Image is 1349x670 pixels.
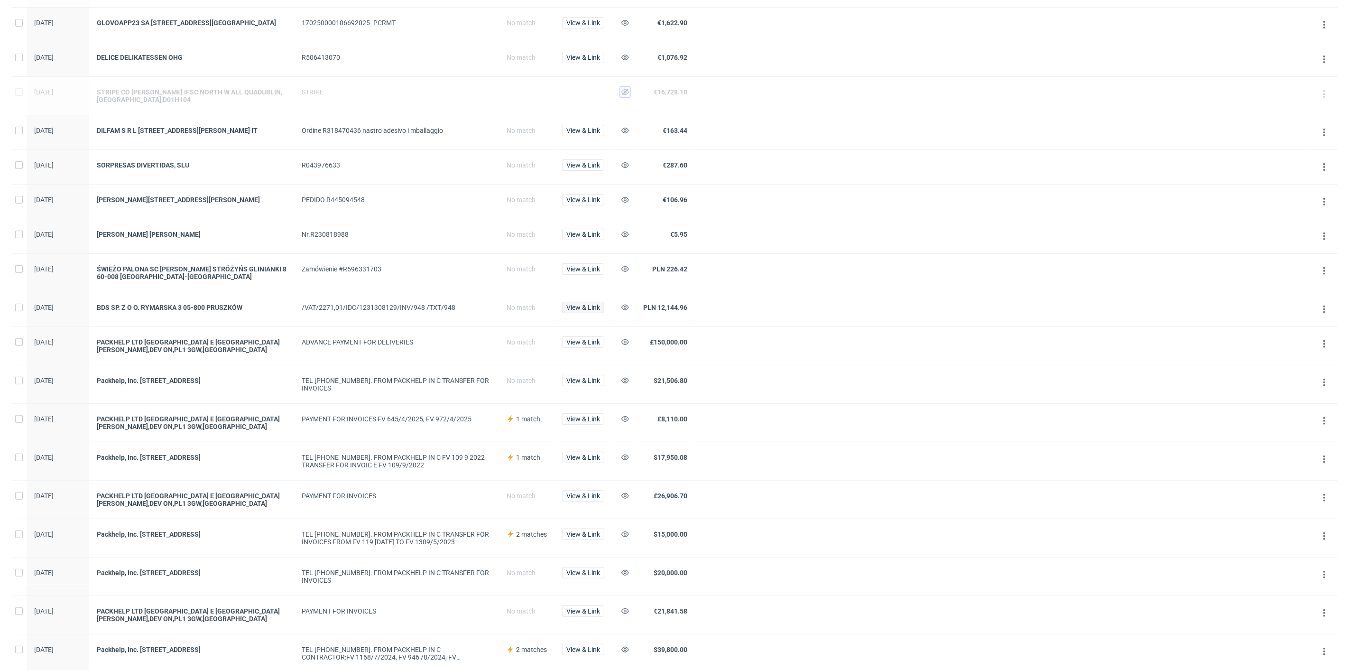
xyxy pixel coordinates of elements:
[302,196,491,204] div: PEDIDO R445094548
[562,159,604,171] button: View & Link
[34,54,54,61] span: [DATE]
[670,231,687,238] span: €5.95
[562,52,604,63] button: View & Link
[562,54,604,61] a: View & Link
[34,454,54,461] span: [DATE]
[657,415,687,423] span: £8,110.00
[562,567,604,578] button: View & Link
[562,452,604,463] button: View & Link
[507,569,536,577] span: No match
[562,229,604,240] button: View & Link
[566,646,600,653] span: View & Link
[562,19,604,27] a: View & Link
[507,231,536,238] span: No match
[34,338,54,346] span: [DATE]
[302,646,491,661] div: TEL [PHONE_NUMBER]. FROM PACKHELP IN C CONTRACTOR:FV 1168/7/2024, FV 946 /8/2024, FV 947/8/2024
[566,54,600,61] span: View & Link
[562,413,604,425] button: View & Link
[34,569,54,577] span: [DATE]
[562,231,604,238] a: View & Link
[34,415,54,423] span: [DATE]
[97,231,286,238] a: [PERSON_NAME] [PERSON_NAME]
[302,265,491,273] div: Zamówienie #R696331703
[34,607,54,615] span: [DATE]
[302,19,491,27] div: 170250000106692025 -PCRMT
[562,644,604,655] button: View & Link
[97,88,286,103] a: STRIPE CO [PERSON_NAME] IFSC NORTH W ALL QUADUBLIN,[GEOGRAPHIC_DATA],D01H104
[566,127,600,134] span: View & Link
[654,530,687,538] span: $15,000.00
[562,161,604,169] a: View & Link
[97,265,286,280] a: ŚWIEŻO PALONA SC [PERSON_NAME] STRÓŻYŃS GLINIANKI 8 60-008 [GEOGRAPHIC_DATA]-[GEOGRAPHIC_DATA]
[34,265,54,273] span: [DATE]
[302,231,491,238] div: Nr.R230818988
[654,454,687,461] span: $17,950.08
[566,569,600,576] span: View & Link
[562,530,604,538] a: View & Link
[516,530,547,538] span: 2 matches
[562,490,604,502] button: View & Link
[97,19,286,27] a: GLOVOAPP23 SA [STREET_ADDRESS][GEOGRAPHIC_DATA]
[650,338,687,346] span: £150,000.00
[97,415,286,430] a: PACKHELP LTD [GEOGRAPHIC_DATA] E [GEOGRAPHIC_DATA][PERSON_NAME],DEV ON,PL1 3GW,[GEOGRAPHIC_DATA]
[97,161,286,169] div: SORPRESAS DIVERTIDAS, SLU
[97,54,286,61] a: DELICE DELIKATESSEN OHG
[302,492,491,500] div: PAYMENT FOR INVOICES
[302,127,491,134] div: Ordine R318470436 nastro adesivo i mballaggio
[507,196,536,204] span: No match
[566,416,600,422] span: View & Link
[663,161,687,169] span: €287.60
[97,127,286,134] div: DILFAM S R L [STREET_ADDRESS][PERSON_NAME] IT
[302,415,491,423] div: PAYMENT FOR INVOICES FV 645/4/2025, FV 972/4/2025
[562,529,604,540] button: View & Link
[97,646,286,653] a: Packhelp, Inc. [STREET_ADDRESS]
[663,127,687,134] span: €163.44
[97,304,286,311] a: BDS SP. Z O O. RYMARSKA 3 05-800 PRUSZKÓW
[302,54,491,61] div: R506413070
[302,88,491,96] div: STRIPE
[97,377,286,384] div: Packhelp, Inc. [STREET_ADDRESS]
[302,377,491,392] div: TEL [PHONE_NUMBER]. FROM PACKHELP IN C TRANSFER FOR INVOICES
[34,161,54,169] span: [DATE]
[562,304,604,311] a: View & Link
[97,454,286,461] a: Packhelp, Inc. [STREET_ADDRESS]
[562,375,604,386] button: View & Link
[507,161,536,169] span: No match
[34,492,54,500] span: [DATE]
[507,338,536,346] span: No match
[97,569,286,577] a: Packhelp, Inc. [STREET_ADDRESS]
[507,265,536,273] span: No match
[566,162,600,168] span: View & Link
[34,304,54,311] span: [DATE]
[654,377,687,384] span: $21,506.80
[652,265,687,273] span: PLN 226.42
[507,377,536,384] span: No match
[34,88,54,96] span: [DATE]
[566,231,600,238] span: View & Link
[562,302,604,313] button: View & Link
[97,530,286,538] a: Packhelp, Inc. [STREET_ADDRESS]
[34,530,54,538] span: [DATE]
[516,454,540,461] span: 1 match
[562,265,604,273] a: View & Link
[562,415,604,423] a: View & Link
[302,338,491,346] div: ADVANCE PAYMENT FOR DELIVERIES
[516,646,547,653] span: 2 matches
[302,569,491,584] div: TEL [PHONE_NUMBER]. FROM PACKHELP IN C TRANSFER FOR INVOICES
[566,196,600,203] span: View & Link
[562,125,604,136] button: View & Link
[302,454,491,469] div: TEL [PHONE_NUMBER]. FROM PACKHELP IN C FV 109 9 2022 TRANSFER FOR INVOIC E FV 109/9/2022
[507,127,536,134] span: No match
[34,19,54,27] span: [DATE]
[566,19,600,26] span: View & Link
[97,607,286,623] a: PACKHELP LTD [GEOGRAPHIC_DATA] E [GEOGRAPHIC_DATA][PERSON_NAME],DEV ON,PL1 3GW,[GEOGRAPHIC_DATA]
[302,304,491,311] div: /VAT/2271,01/IDC/1231308129/INV/948 /TXT/948
[562,607,604,615] a: View & Link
